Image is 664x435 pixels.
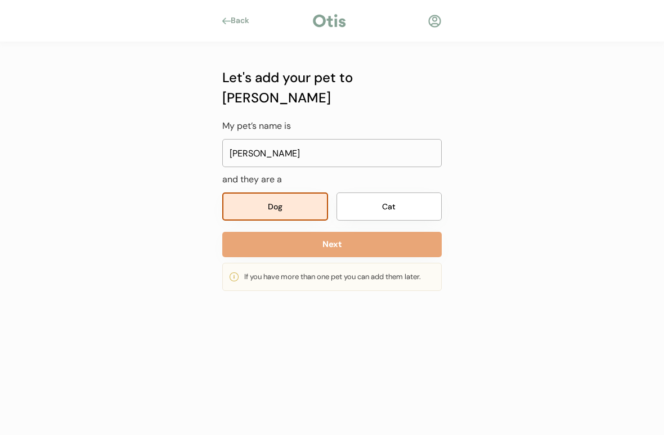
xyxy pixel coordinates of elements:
div: and they are a [222,173,442,187]
div: If you have more than one pet you can add them later. [244,271,434,282]
button: Dog [222,192,328,221]
div: Back [231,15,256,26]
button: Next [222,232,442,257]
div: Let's add your pet to [PERSON_NAME] [222,68,442,108]
button: Cat [337,192,442,221]
input: Your pet's name [222,139,442,167]
div: My pet’s name is [222,119,442,133]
